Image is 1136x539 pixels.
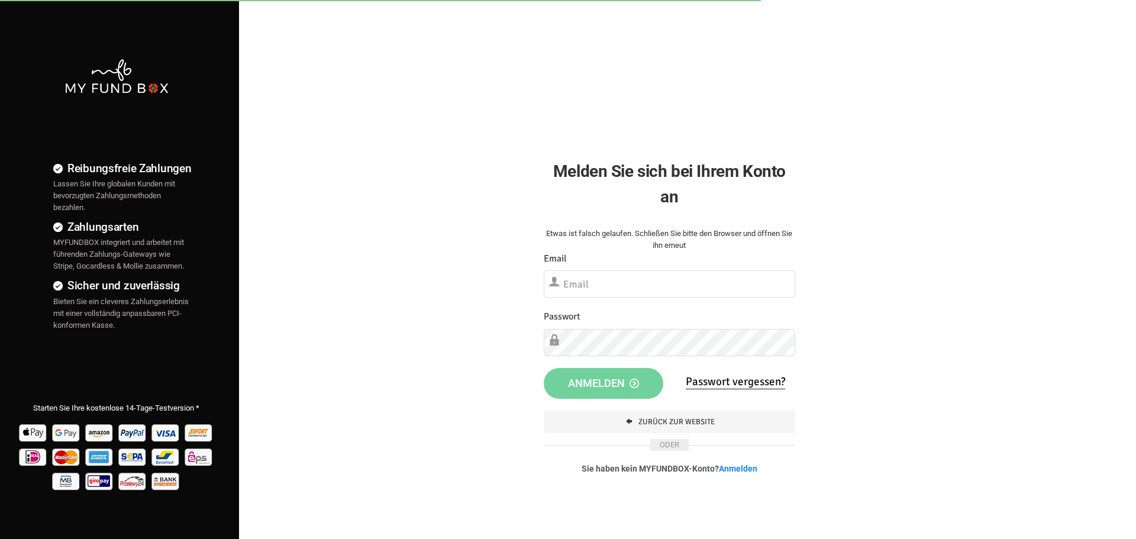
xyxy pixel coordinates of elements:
[650,439,689,451] span: ODER
[183,420,215,444] img: Sofort Pay
[719,464,757,473] a: Anmelden
[117,469,149,493] img: p24 Pay
[150,444,182,469] img: Bancontact Pay
[18,420,49,444] img: Apple Pay
[53,297,189,330] span: Bieten Sie ein cleveres Zahlungserlebnis mit einer vollständig anpassbaren PCI-konformen Kasse.
[53,238,184,270] span: MYFUNDBOX integriert und arbeitet mit führenden Zahlungs-Gateways wie Stripe, Gocardless & Mollie...
[544,411,795,433] a: Zurück zur Website
[64,58,169,95] img: mfbwhite.png
[544,228,795,251] div: Etwas ist falsch gelaufen. Schließen Sie bitte den Browser und öffnen Sie ihn erneut
[117,420,149,444] img: Paypal
[544,270,795,298] input: Email
[544,251,567,266] label: Email
[183,444,215,469] img: EPS Pay
[117,444,149,469] img: sepa Pay
[53,160,192,177] h4: Reibungsfreie Zahlungen
[53,277,192,294] h4: Sicher und zuverlässig
[686,375,785,389] a: Passwort vergessen?
[53,218,192,235] h4: Zahlungsarten
[544,159,795,209] h2: Melden Sie sich bei Ihrem Konto an
[51,444,82,469] img: Mastercard Pay
[53,179,175,212] span: Lassen Sie Ihre globalen Kunden mit bevorzugten Zahlungsmethoden bezahlen.
[544,463,795,475] p: Sie haben kein MYFUNDBOX-Konto?
[150,469,182,493] img: banktransfer
[51,469,82,493] img: mb Pay
[18,444,49,469] img: Ideal Pay
[84,444,115,469] img: american_express Pay
[568,377,639,389] span: Anmelden
[84,420,115,444] img: Amazon
[150,420,182,444] img: Visa
[51,420,82,444] img: Google Pay
[544,368,664,399] button: Anmelden
[84,469,115,493] img: giropay
[544,309,580,324] label: Passwort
